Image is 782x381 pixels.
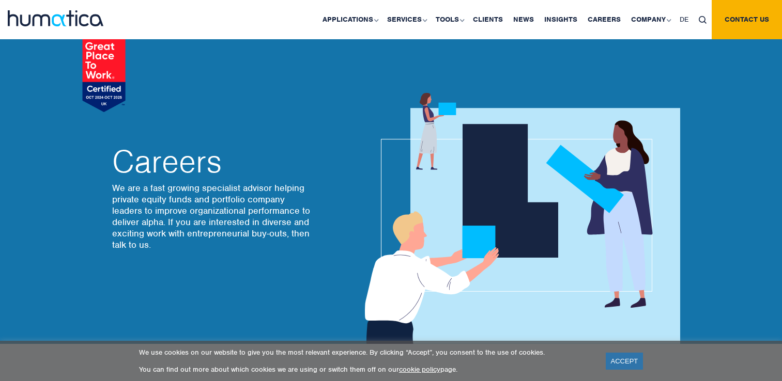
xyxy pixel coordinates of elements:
[680,15,688,24] span: DE
[606,353,643,370] a: ACCEPT
[139,348,593,357] p: We use cookies on our website to give you the most relevant experience. By clicking “Accept”, you...
[8,10,103,26] img: logo
[139,365,593,374] p: You can find out more about which cookies we are using or switch them off on our page.
[112,146,314,177] h2: Careers
[699,16,707,24] img: search_icon
[112,182,314,250] p: We are a fast growing specialist advisor helping private equity funds and portfolio company leade...
[355,93,680,344] img: about_banner1
[399,365,440,374] a: cookie policy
